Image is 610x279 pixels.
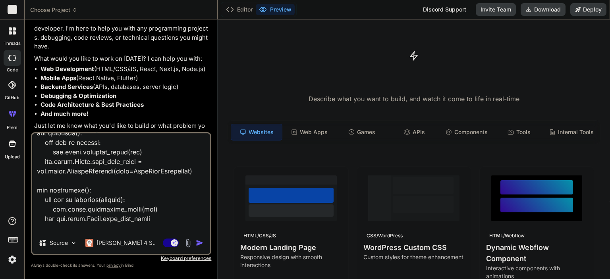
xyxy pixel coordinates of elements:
[284,124,335,140] div: Web Apps
[50,239,68,247] p: Source
[41,83,93,90] strong: Backend Services
[223,4,256,15] button: Editor
[222,94,605,104] p: Describe what you want to build, and watch it come to life in real-time
[4,40,21,47] label: threads
[106,263,121,267] span: privacy
[240,231,279,241] div: HTML/CSS/JS
[196,239,204,247] img: icon
[41,65,94,73] strong: Web Development
[240,242,342,253] h4: Modern Landing Page
[486,242,587,264] h4: Dynamic Webflow Component
[486,231,528,241] div: HTML/Webflow
[256,4,295,15] button: Preview
[34,15,210,51] p: Hello! I'm Bind AI, your expert AI assistant and senior software developer. I'm here to help you ...
[41,101,144,108] strong: Code Architecture & Best Practices
[222,75,605,89] h1: Turn ideas into code instantly
[183,239,193,248] img: attachment
[476,3,516,16] button: Invite Team
[41,92,116,100] strong: Debugging & Optimization
[6,253,19,266] img: settings
[5,154,20,160] label: Upload
[32,133,210,232] textarea: loremips do sitametc adipis elitseddo ei'tempori utlaboreetd ma ali enima minimveni qu nostr exe ...
[231,124,282,140] div: Websites
[363,253,465,261] p: Custom styles for theme enhancement
[521,3,566,16] button: Download
[34,121,210,139] p: Just let me know what you'd like to build or what problem you're trying to solve! 🚀
[97,239,156,247] p: [PERSON_NAME] 4 S..
[34,54,210,63] p: What would you like to work on [DATE]? I can help you with:
[494,124,544,140] div: Tools
[70,240,77,246] img: Pick Models
[7,67,18,73] label: code
[31,262,211,269] p: Always double-check its answers. Your in Bind
[418,3,471,16] div: Discord Support
[7,124,17,131] label: prem
[389,124,440,140] div: APIs
[41,74,210,83] li: (React Native, Flutter)
[546,124,597,140] div: Internal Tools
[363,231,406,241] div: CSS/WordPress
[240,253,342,269] p: Responsive design with smooth interactions
[41,110,89,117] strong: And much more!
[336,124,387,140] div: Games
[5,94,19,101] label: GitHub
[441,124,492,140] div: Components
[30,6,77,14] span: Choose Project
[363,242,465,253] h4: WordPress Custom CSS
[570,3,606,16] button: Deploy
[41,65,210,74] li: (HTML/CSS/JS, React, Next.js, Node.js)
[41,83,210,92] li: (APIs, databases, server logic)
[85,239,93,247] img: Claude 4 Sonnet
[31,255,211,262] p: Keyboard preferences
[41,74,76,82] strong: Mobile Apps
